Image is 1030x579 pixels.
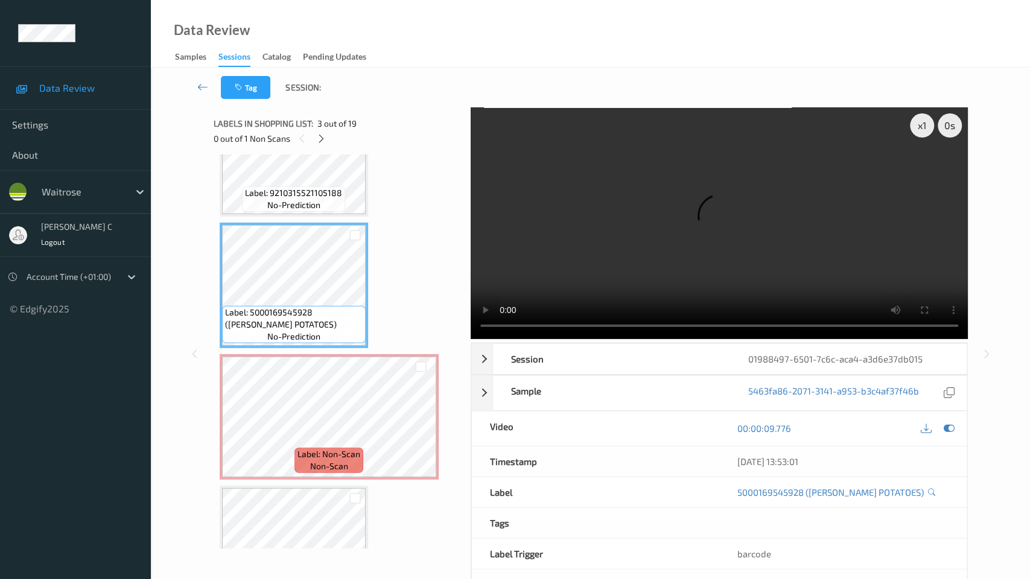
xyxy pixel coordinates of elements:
div: Session [493,344,730,374]
div: Samples [175,51,206,66]
span: Label: 9210315521105188 [245,187,342,199]
div: x 1 [910,113,934,138]
div: 0 out of 1 Non Scans [214,131,462,146]
div: Sample5463fa86-2071-3141-a953-b3c4af37f46b [471,375,967,411]
span: Label: 5000169545928 ([PERSON_NAME] POTATOES) [225,306,363,331]
div: Sample [493,376,730,410]
a: 5463fa86-2071-3141-a953-b3c4af37f46b [748,385,918,401]
div: barcode [719,539,967,569]
a: Catalog [262,49,303,66]
div: Session01988497-6501-7c6c-aca4-a3d6e37db015 [471,343,967,375]
div: Sessions [218,51,250,67]
div: 0 s [938,113,962,138]
a: Sessions [218,49,262,67]
span: no-prediction [267,331,320,343]
div: Tags [472,508,719,538]
div: Data Review [174,24,250,36]
span: Labels in shopping list: [214,118,313,130]
div: Timestamp [472,446,719,476]
span: Label: Non-Scan [297,448,360,460]
div: Catalog [262,51,291,66]
a: Samples [175,49,218,66]
a: 5000169545928 ([PERSON_NAME] POTATOES) [737,486,924,498]
div: [DATE] 13:53:01 [737,455,949,467]
div: Label [472,477,719,507]
a: 00:00:09.776 [737,422,791,434]
span: non-scan [310,460,348,472]
span: 3 out of 19 [317,118,357,130]
div: Label Trigger [472,539,719,569]
div: Pending Updates [303,51,366,66]
a: Pending Updates [303,49,378,66]
button: Tag [221,76,270,99]
div: Video [472,411,719,446]
span: Session: [285,81,320,93]
span: no-prediction [267,199,320,211]
div: 01988497-6501-7c6c-aca4-a3d6e37db015 [730,344,966,374]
